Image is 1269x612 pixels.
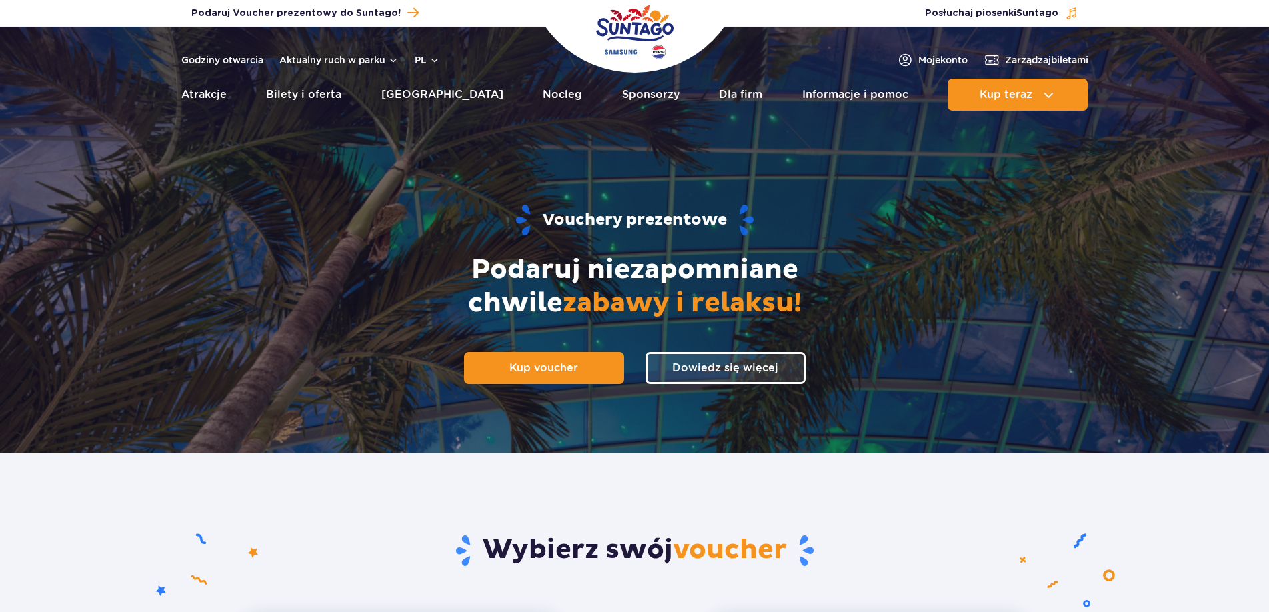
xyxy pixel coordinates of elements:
a: Informacje i pomoc [802,79,908,111]
a: Bilety i oferta [266,79,341,111]
span: Dowiedz się więcej [672,361,778,374]
button: Kup teraz [948,79,1088,111]
a: Sponsorzy [622,79,680,111]
a: Godziny otwarcia [181,53,263,67]
span: Podaruj Voucher prezentowy do Suntago! [191,7,401,20]
a: Podaruj Voucher prezentowy do Suntago! [191,4,419,22]
a: Atrakcje [181,79,227,111]
span: Moje konto [918,53,968,67]
a: Dowiedz się więcej [646,352,806,384]
button: Aktualny ruch w parku [279,55,399,65]
a: Zarządzajbiletami [984,52,1088,68]
a: Mojekonto [897,52,968,68]
h2: Wybierz swój [244,533,1025,568]
a: Dla firm [719,79,762,111]
button: pl [415,53,440,67]
h1: Vouchery prezentowe [206,203,1064,237]
a: [GEOGRAPHIC_DATA] [381,79,503,111]
a: Nocleg [543,79,582,111]
h2: Podaruj niezapomniane chwile [401,253,868,320]
a: Kup voucher [464,352,624,384]
span: voucher [673,533,787,567]
span: Posłuchaj piosenki [925,7,1058,20]
button: Posłuchaj piosenkiSuntago [925,7,1078,20]
span: Kup teraz [980,89,1032,101]
span: Suntago [1016,9,1058,18]
span: zabawy i relaksu! [563,287,802,320]
span: Kup voucher [509,361,578,374]
span: Zarządzaj biletami [1005,53,1088,67]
